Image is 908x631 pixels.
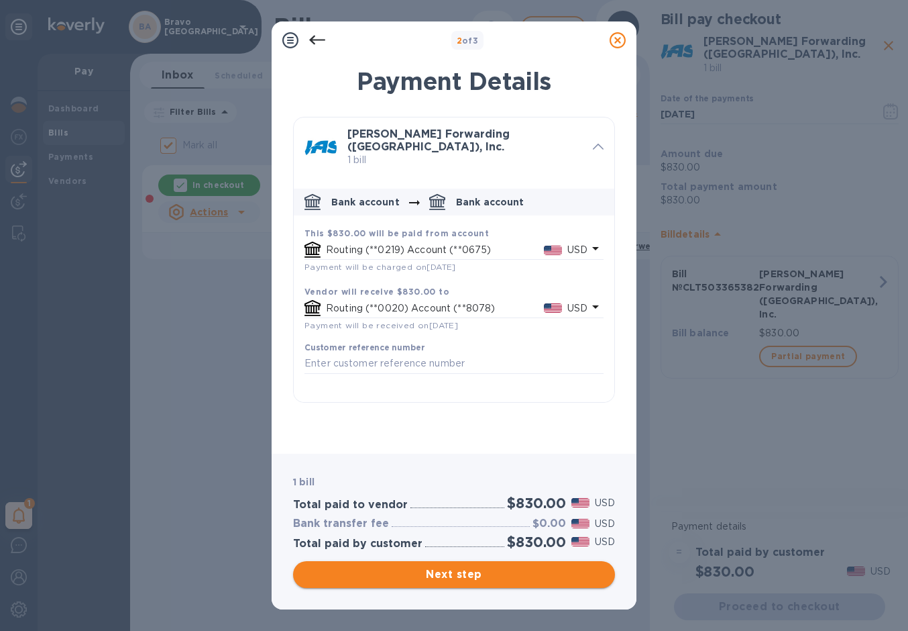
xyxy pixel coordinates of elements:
h3: Total paid by customer [293,538,422,550]
p: Routing (**0020) Account (**8078) [326,301,544,315]
span: Payment will be received on [DATE] [304,320,458,330]
p: USD [567,243,587,257]
p: USD [595,535,615,549]
img: USD [571,519,589,528]
b: Vendor will receive $830.00 to [304,287,449,297]
h3: Bank transfer fee [293,518,389,530]
span: Next step [304,567,604,583]
img: USD [571,498,589,507]
h3: $0.00 [532,518,566,530]
p: USD [567,301,587,315]
b: This $830.00 will be paid from account [304,228,489,238]
b: [PERSON_NAME] Forwarding ([GEOGRAPHIC_DATA]), Inc. [347,128,510,153]
h3: Total paid to vendor [293,499,408,512]
b: of 3 [457,36,479,46]
button: Next step [293,561,615,588]
p: Bank account [331,195,400,209]
input: Enter customer reference number [304,354,604,374]
div: default-method [294,183,614,401]
div: [PERSON_NAME] Forwarding ([GEOGRAPHIC_DATA]), Inc. 1 bill [294,117,614,178]
span: 2 [457,36,462,46]
p: Bank account [456,195,524,209]
h2: $830.00 [507,495,566,512]
img: USD [544,303,562,313]
h2: $830.00 [507,534,566,550]
b: 1 bill [293,477,315,487]
label: Customer reference number [304,344,424,352]
p: Routing (**0219) Account (**0675) [326,243,544,257]
span: Payment will be charged on [DATE] [304,262,456,272]
img: USD [544,246,562,255]
p: 1 bill [347,153,582,167]
p: USD [595,496,615,510]
h1: Payment Details [293,67,615,95]
img: USD [571,537,589,546]
p: USD [595,517,615,531]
